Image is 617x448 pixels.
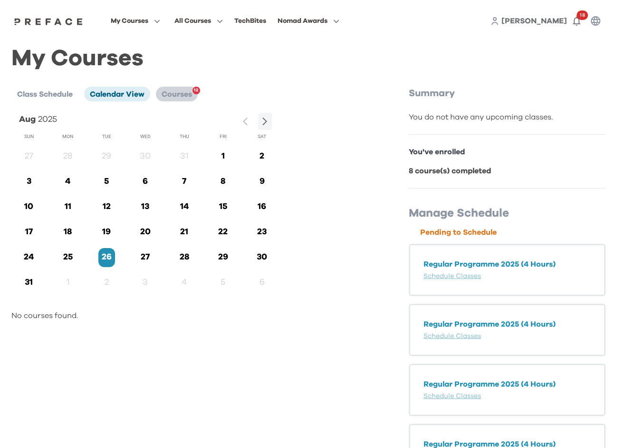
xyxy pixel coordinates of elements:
p: 14 [176,200,193,213]
span: 12 [194,85,198,96]
p: 30 [137,150,154,163]
p: 6 [254,276,270,289]
span: 18 [577,10,588,20]
span: Mon [62,133,73,139]
p: Manage Schedule [409,206,606,221]
img: Preface Logo [12,18,85,25]
button: 18 [567,11,586,30]
p: Summary [409,87,606,100]
span: Sun [24,133,34,139]
p: 24 [20,251,37,264]
p: 5 [215,276,231,289]
p: 21 [176,226,193,239]
a: Schedule Classes [424,333,481,339]
button: My Courses [108,15,163,27]
p: 22 [215,226,231,239]
p: 12 [98,200,115,213]
span: Courses [162,90,192,98]
p: 18 [59,226,76,239]
p: 31 [20,276,37,289]
p: 8 [215,175,231,188]
p: 13 [137,200,154,213]
p: 7 [176,175,193,188]
p: No courses found. [11,310,369,321]
p: 1 [215,150,231,163]
p: 2 [98,276,115,289]
b: 8 course(s) completed [409,167,491,175]
p: Aug [19,113,36,126]
p: 9 [254,175,270,188]
p: 4 [176,276,193,289]
a: Schedule Classes [424,273,481,279]
span: All Courses [174,15,211,27]
a: Preface Logo [12,17,85,25]
p: Regular Programme 2025 (4 Hours) [424,378,591,390]
p: 23 [254,226,270,239]
p: 3 [20,175,37,188]
span: Nomad Awards [278,15,328,27]
button: All Courses [172,15,226,27]
p: 28 [176,251,193,264]
p: 5 [98,175,115,188]
a: Schedule Classes [424,393,481,399]
p: Pending to Schedule [420,227,606,238]
p: 25 [59,251,76,264]
p: 17 [20,226,37,239]
a: [PERSON_NAME] [501,15,567,27]
p: 27 [20,150,37,163]
button: Nomad Awards [275,15,342,27]
p: 29 [215,251,231,264]
p: 11 [59,200,76,213]
div: You do not have any upcoming classes. [409,111,606,123]
p: 28 [59,150,76,163]
p: 20 [137,226,154,239]
p: Regular Programme 2025 (4 Hours) [424,259,591,270]
p: 2 [254,150,270,163]
p: 30 [254,251,270,264]
p: 2025 [38,113,57,126]
p: 6 [137,175,154,188]
p: 31 [176,150,193,163]
p: You've enrolled [409,146,606,158]
p: 29 [98,150,115,163]
span: My Courses [111,15,148,27]
span: Fri [220,133,227,139]
h1: My Courses [11,53,606,64]
span: Calendar View [90,90,145,98]
p: 27 [137,251,154,264]
span: Thu [180,133,189,139]
p: 4 [59,175,76,188]
span: Tue [102,133,111,139]
div: TechBites [234,15,266,27]
p: 19 [98,226,115,239]
p: 1 [59,276,76,289]
span: Sat [258,133,266,139]
span: Class Schedule [17,90,73,98]
p: 15 [215,200,231,213]
p: 3 [137,276,154,289]
span: Wed [140,133,151,139]
span: [PERSON_NAME] [501,17,567,25]
p: 26 [98,251,115,264]
p: 16 [254,200,270,213]
p: Regular Programme 2025 (4 Hours) [424,319,591,330]
p: 10 [20,200,37,213]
